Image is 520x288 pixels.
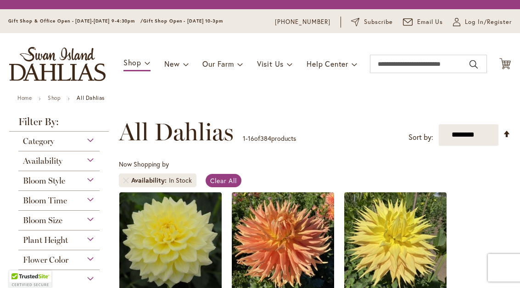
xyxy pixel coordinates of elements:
[77,94,105,101] strong: All Dahlias
[23,156,62,166] span: Availability
[23,255,68,265] span: Flower Color
[17,94,32,101] a: Home
[164,59,179,69] span: New
[206,174,242,187] a: Clear All
[307,59,348,69] span: Help Center
[257,59,284,69] span: Visit Us
[48,94,61,101] a: Shop
[131,176,169,185] span: Availability
[7,255,33,281] iframe: Launch Accessibility Center
[23,176,65,186] span: Bloom Style
[23,196,67,206] span: Bloom Time
[119,118,234,146] span: All Dahlias
[364,17,393,27] span: Subscribe
[403,17,443,27] a: Email Us
[465,17,512,27] span: Log In/Register
[202,59,234,69] span: Our Farm
[260,134,271,143] span: 384
[143,18,223,24] span: Gift Shop Open - [DATE] 10-3pm
[243,131,296,146] p: - of products
[123,58,141,67] span: Shop
[8,18,143,24] span: Gift Shop & Office Open - [DATE]-[DATE] 9-4:30pm /
[9,47,106,81] a: store logo
[119,160,169,168] span: Now Shopping by
[470,57,478,72] button: Search
[408,129,433,146] label: Sort by:
[23,215,62,225] span: Bloom Size
[23,136,54,146] span: Category
[243,134,246,143] span: 1
[248,134,254,143] span: 16
[210,176,237,185] span: Clear All
[23,235,68,245] span: Plant Height
[169,176,192,185] div: In Stock
[351,17,393,27] a: Subscribe
[453,17,512,27] a: Log In/Register
[123,178,129,183] a: Remove Availability In Stock
[417,17,443,27] span: Email Us
[275,17,330,27] a: [PHONE_NUMBER]
[9,117,109,132] strong: Filter By:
